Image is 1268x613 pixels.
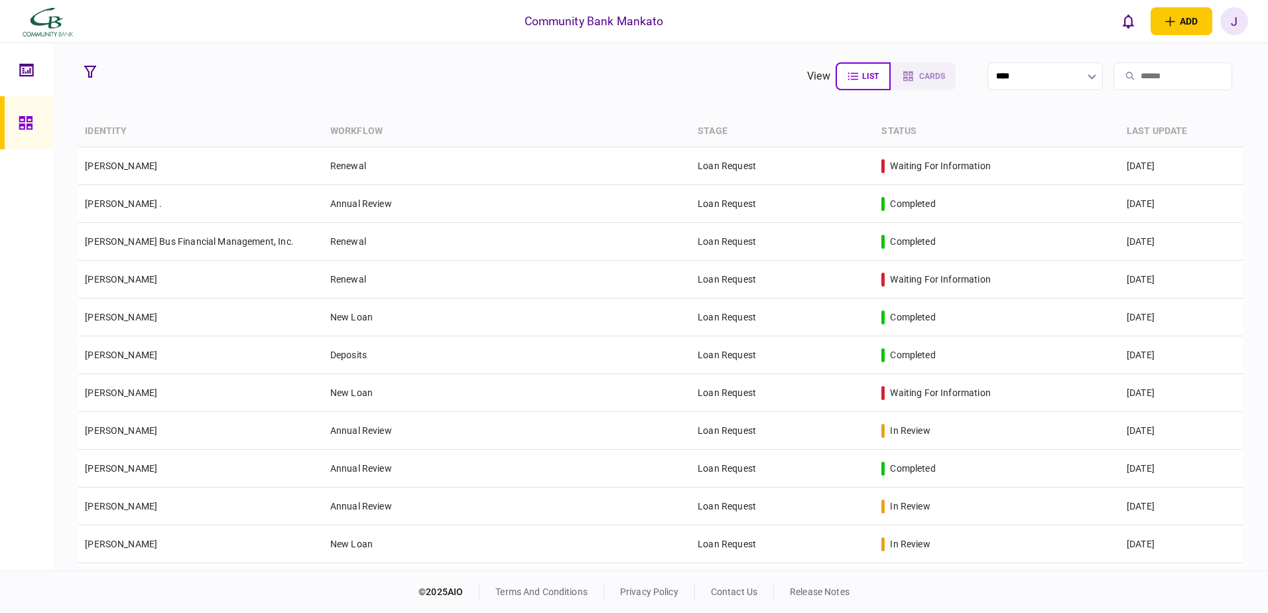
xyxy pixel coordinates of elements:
div: waiting for information [890,159,990,172]
a: contact us [711,586,757,597]
td: Loan Request [691,223,875,261]
td: [DATE] [1120,374,1243,412]
div: waiting for information [890,273,990,286]
td: [DATE] [1120,336,1243,374]
td: [DATE] [1120,185,1243,223]
th: status [875,116,1120,147]
td: [DATE] [1120,147,1243,185]
a: [PERSON_NAME] [85,501,157,511]
th: last update [1120,116,1243,147]
img: client company logo [20,5,75,38]
td: New Loan [324,525,691,563]
a: [PERSON_NAME] Bus Financial Management, Inc. [85,236,294,247]
button: list [836,62,891,90]
a: [PERSON_NAME] [85,539,157,549]
a: release notes [790,586,850,597]
td: [DATE] [1120,412,1243,450]
button: open notifications list [1115,7,1143,35]
td: Annual Review [324,185,691,223]
td: Annual Review [324,450,691,488]
a: [PERSON_NAME] . [85,198,162,209]
div: completed [890,197,935,210]
a: [PERSON_NAME] [85,312,157,322]
div: in review [890,500,930,513]
td: [DATE] [1120,223,1243,261]
button: open adding identity options [1151,7,1212,35]
td: [DATE] [1120,488,1243,525]
button: cards [891,62,956,90]
a: [PERSON_NAME] [85,387,157,398]
td: Annual Review [324,488,691,525]
td: Loan Request [691,185,875,223]
td: Loan Request [691,488,875,525]
span: list [862,72,879,81]
th: stage [691,116,875,147]
div: in review [890,537,930,551]
td: Loan Request [691,336,875,374]
div: completed [890,235,935,248]
td: [DATE] [1120,261,1243,299]
div: completed [890,348,935,362]
td: Renewal [324,261,691,299]
td: Loan Request [691,563,875,601]
td: Loan Request [691,412,875,450]
td: New Loan [324,563,691,601]
a: [PERSON_NAME] [85,161,157,171]
th: identity [78,116,324,147]
td: Loan Request [691,525,875,563]
a: [PERSON_NAME] [85,425,157,436]
div: Community Bank Mankato [525,13,664,30]
td: Deposits [324,336,691,374]
a: [PERSON_NAME] [85,463,157,474]
td: [DATE] [1120,299,1243,336]
div: view [807,68,830,84]
td: [DATE] [1120,563,1243,601]
td: New Loan [324,299,691,336]
td: Renewal [324,223,691,261]
th: workflow [324,116,691,147]
td: [DATE] [1120,525,1243,563]
a: [PERSON_NAME] [85,350,157,360]
button: J [1220,7,1248,35]
td: [DATE] [1120,450,1243,488]
td: New Loan [324,374,691,412]
td: Renewal [324,147,691,185]
div: © 2025 AIO [418,585,479,599]
div: completed [890,462,935,475]
td: Loan Request [691,147,875,185]
td: Loan Request [691,450,875,488]
a: privacy policy [620,586,678,597]
div: waiting for information [890,386,990,399]
td: Annual Review [324,412,691,450]
td: Loan Request [691,261,875,299]
a: terms and conditions [495,586,588,597]
div: completed [890,310,935,324]
td: Loan Request [691,299,875,336]
td: Loan Request [691,374,875,412]
div: in review [890,424,930,437]
a: [PERSON_NAME] [85,274,157,285]
span: cards [919,72,945,81]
